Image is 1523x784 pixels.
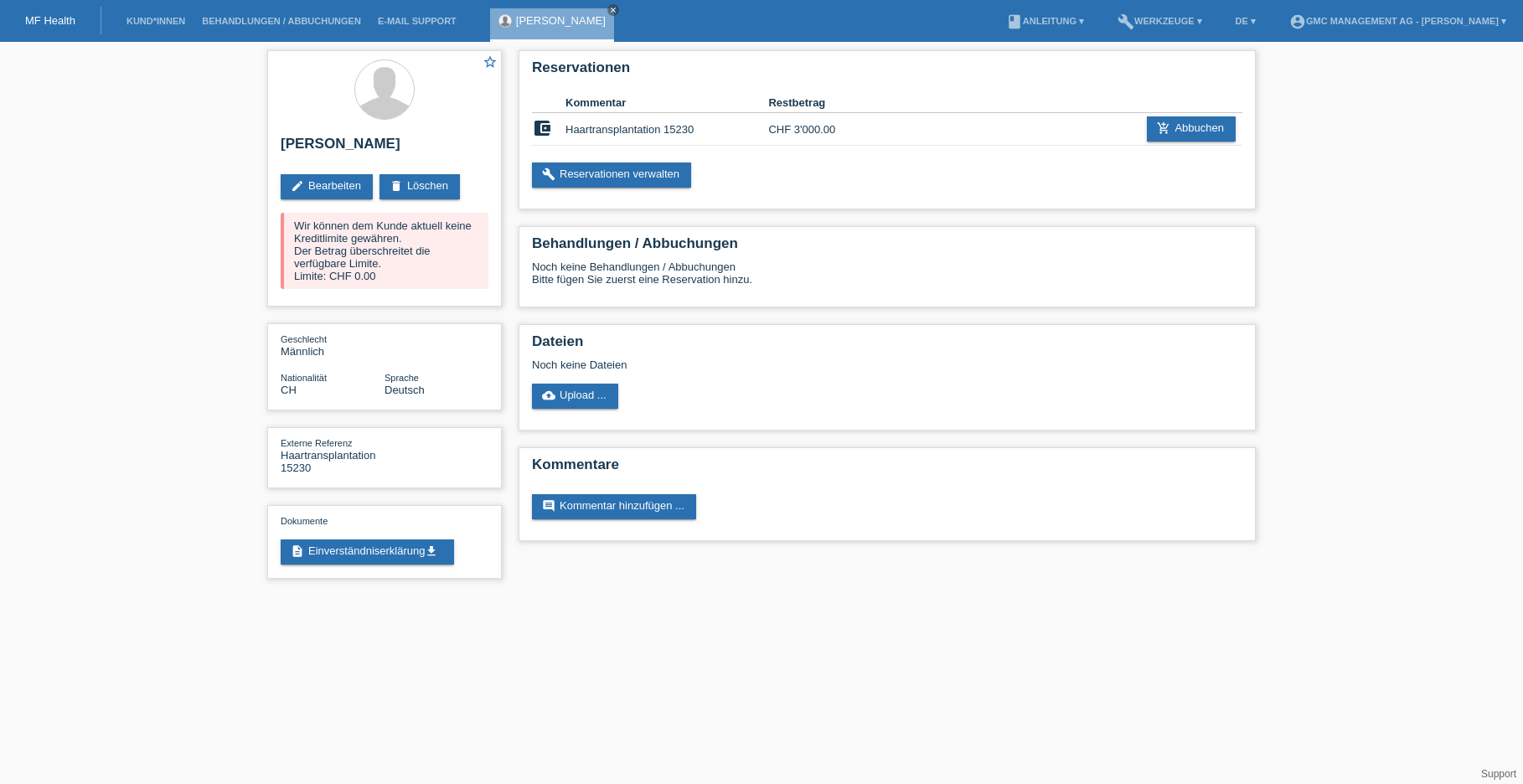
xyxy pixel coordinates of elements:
[118,16,194,26] a: Kund*innen
[1109,16,1211,26] a: buildWerkzeuge ▾
[281,384,297,396] span: Schweiz
[281,373,327,383] span: Nationalität
[385,384,425,396] span: Deutsch
[609,6,617,14] i: close
[516,14,606,27] a: [PERSON_NAME]
[291,179,304,193] i: edit
[379,174,460,199] a: deleteLöschen
[532,59,1242,85] h2: Reservationen
[607,4,619,16] a: close
[1118,13,1134,30] i: build
[565,93,768,113] th: Kommentar
[532,384,618,409] a: cloud_uploadUpload ...
[369,16,465,26] a: E-Mail Support
[483,54,498,72] a: star_border
[194,16,369,26] a: Behandlungen / Abbuchungen
[532,235,1242,260] h2: Behandlungen / Abbuchungen
[1227,16,1264,26] a: DE ▾
[768,93,870,113] th: Restbetrag
[291,544,304,558] i: description
[542,168,555,181] i: build
[542,389,555,402] i: cloud_upload
[281,516,328,526] span: Dokumente
[768,113,870,146] td: CHF 3'000.00
[25,14,75,27] a: MF Health
[532,333,1242,358] h2: Dateien
[281,334,327,344] span: Geschlecht
[281,213,488,289] div: Wir können dem Kunde aktuell keine Kreditlimite gewähren. Der Betrag überschreitet die verfügbare...
[532,162,691,188] a: buildReservationen verwalten
[281,136,488,161] h2: [PERSON_NAME]
[1006,13,1023,30] i: book
[532,456,1242,482] h2: Kommentare
[1147,116,1236,142] a: add_shopping_cartAbbuchen
[565,113,768,146] td: Haartransplantation 15230
[281,436,385,474] div: Haartransplantation 15230
[385,373,419,383] span: Sprache
[1481,768,1516,780] a: Support
[281,333,385,358] div: Männlich
[532,494,696,519] a: commentKommentar hinzufügen ...
[425,544,438,558] i: get_app
[281,174,373,199] a: editBearbeiten
[542,499,555,513] i: comment
[390,179,403,193] i: delete
[281,539,454,565] a: descriptionEinverständniserklärungget_app
[998,16,1092,26] a: bookAnleitung ▾
[1281,16,1515,26] a: account_circleGMC Management AG - [PERSON_NAME] ▾
[532,358,1044,371] div: Noch keine Dateien
[1157,121,1170,135] i: add_shopping_cart
[281,438,353,448] span: Externe Referenz
[532,260,1242,298] div: Noch keine Behandlungen / Abbuchungen Bitte fügen Sie zuerst eine Reservation hinzu.
[1289,13,1306,30] i: account_circle
[532,118,552,138] i: account_balance_wallet
[483,54,498,70] i: star_border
